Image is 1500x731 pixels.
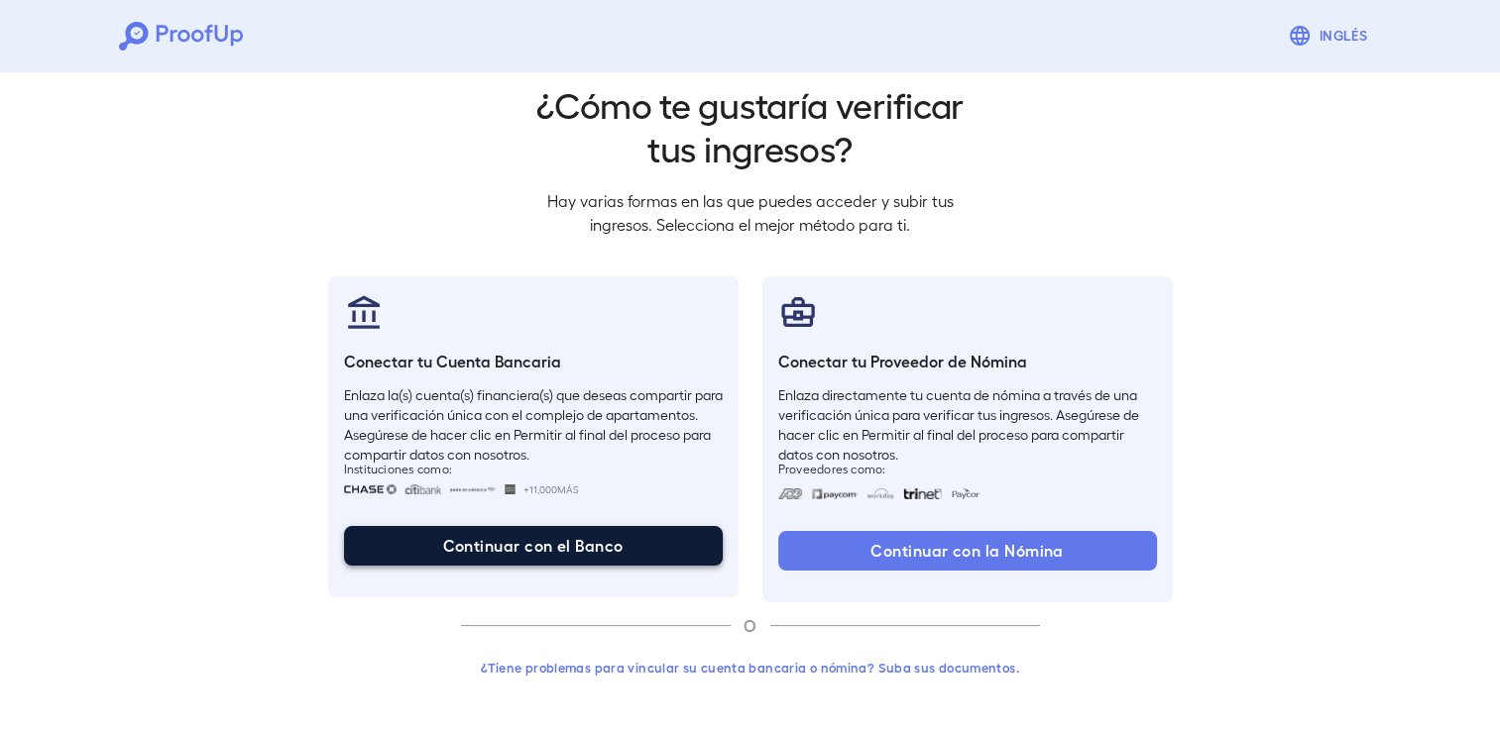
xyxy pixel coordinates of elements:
[1320,26,1367,46] font: Inglés
[778,488,803,499] img: adp.svg
[344,461,723,476] span: Instituciones como:
[344,484,397,494] img: chase.svg
[344,385,723,445] p: Enlaza la(s) cuenta(s) financiera(s) que deseas compartir para una verificación única con el comp...
[778,292,818,332] img: payrollProvider.svg
[530,189,971,237] p: Hay varias formas en las que puedes acceder y subir tus ingresos. Selecciona el mejor método para...
[903,488,943,499] img: trinet.svg
[505,484,516,494] img: wellsfargo.svg
[778,350,1157,373] h6: Conectar tu Proveedor de Nómina
[344,350,723,373] h6: Conectar tu Cuenta Bancaria
[1280,16,1381,55] button: Inglés
[523,481,579,497] span: +11,000 Más
[449,484,497,494] img: bankOfAmerica.svg
[778,385,1157,445] p: Enlaza directamente tu cuenta de nómina a través de una verificación única para verificar tus ing...
[778,461,1157,476] span: Proveedores como:
[778,531,1157,571] button: Continuar con la Nómina
[950,488,981,499] img: paycon.svg
[731,614,770,638] p: O
[811,488,859,499] img: paycom.svg
[866,488,895,499] img: workday.svg
[404,484,442,494] img: citibank.svg
[344,526,723,566] button: Continuar con el Banco
[461,650,1040,685] button: ¿Tiene problemas para vincular su cuenta bancaria o nómina? Suba sus documentos.
[530,82,971,169] h2: ¿Cómo te gustaría verificar tus ingresos?
[344,292,384,332] img: bankAccount.svg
